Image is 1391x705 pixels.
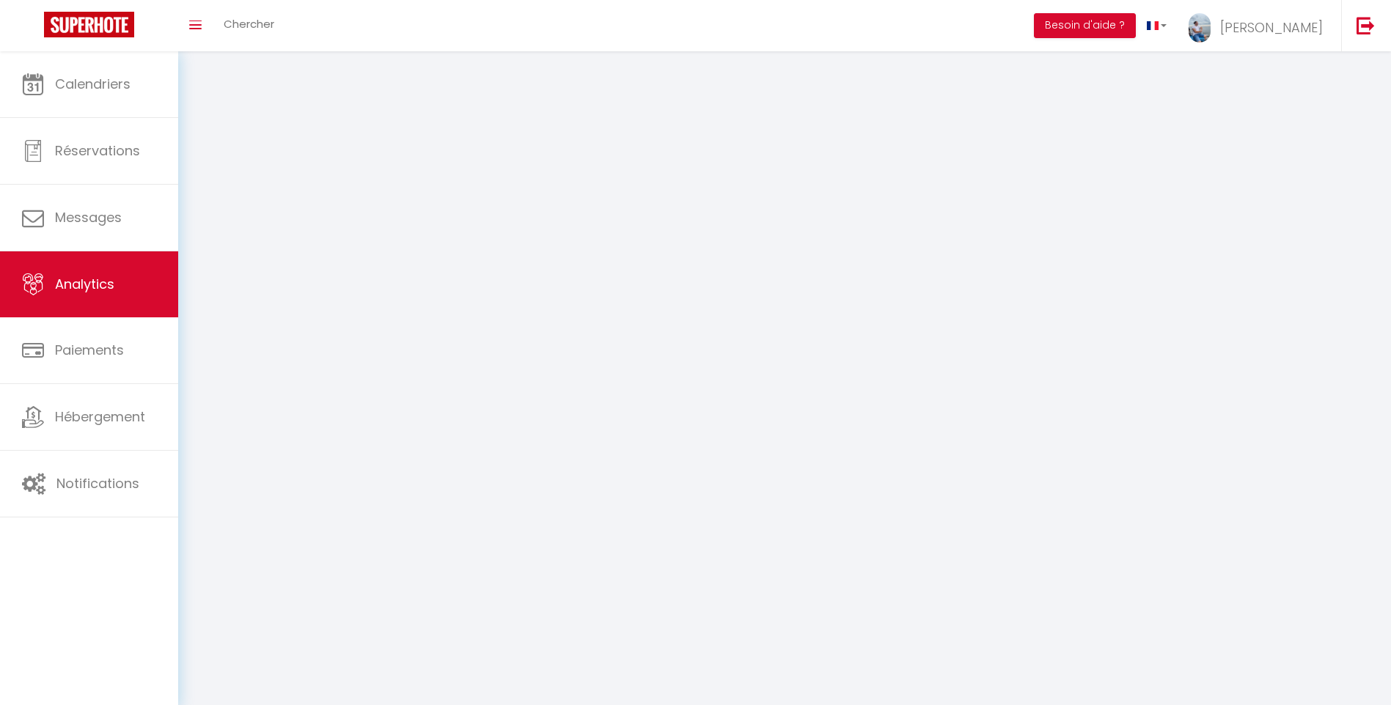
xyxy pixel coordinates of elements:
img: logout [1357,16,1375,34]
span: [PERSON_NAME] [1220,18,1323,37]
span: Chercher [224,16,274,32]
span: Paiements [55,341,124,359]
span: Calendriers [55,75,131,93]
button: Ouvrir le widget de chat LiveChat [12,6,56,50]
img: ... [1189,13,1211,43]
button: Besoin d'aide ? [1034,13,1136,38]
span: Notifications [56,474,139,492]
img: Super Booking [44,12,134,37]
span: Messages [55,208,122,226]
span: Analytics [55,275,114,293]
span: Réservations [55,141,140,160]
span: Hébergement [55,407,145,426]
